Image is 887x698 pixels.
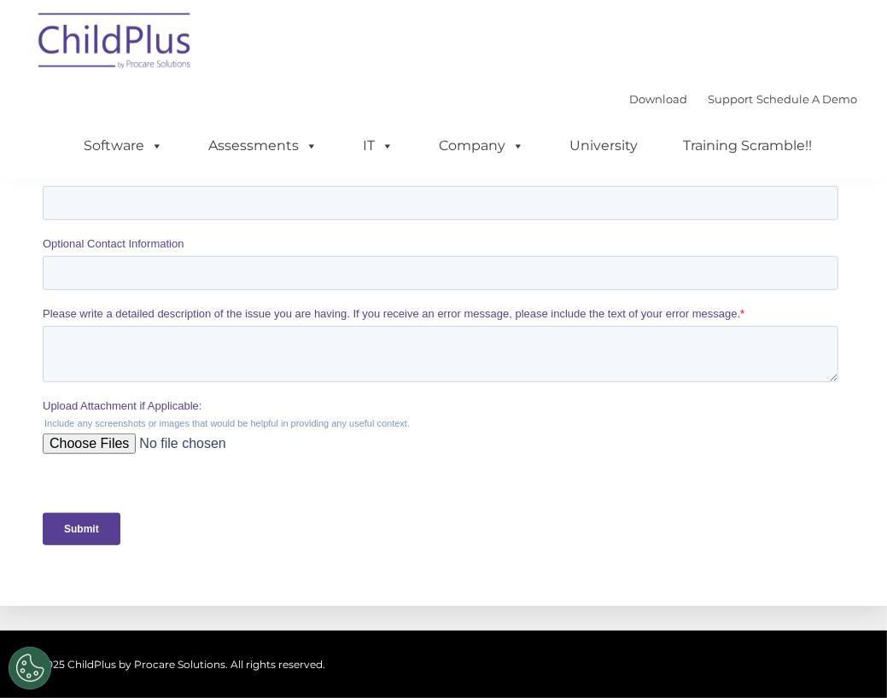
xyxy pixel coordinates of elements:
a: Training Scramble!! [667,129,830,163]
iframe: Chat Widget [609,514,887,698]
font: | [630,92,858,106]
a: Company [423,129,542,163]
button: Cookies Settings [9,647,51,689]
span: © 2025 ChildPlus by Procare Solutions. All rights reserved. [30,658,326,671]
span: Phone number [401,169,474,182]
a: IT [347,129,411,163]
a: University [553,129,656,163]
a: Download [630,92,688,106]
a: Schedule A Demo [757,92,858,106]
img: ChildPlus by Procare Solutions [30,1,201,86]
span: Last name [401,99,453,112]
a: Software [67,129,181,163]
a: Support [709,92,754,106]
a: Assessments [192,129,336,163]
